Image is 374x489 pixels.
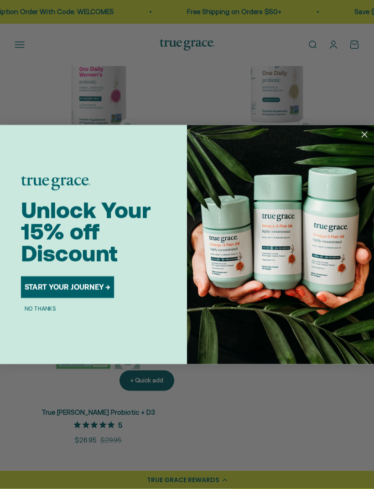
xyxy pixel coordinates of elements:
[358,128,371,141] button: Close dialog
[21,176,90,190] img: logo placeholder
[21,197,151,266] span: Unlock Your 15% off Discount
[187,125,374,364] img: 098727d5-50f8-4f9b-9554-844bb8da1403.jpeg
[21,276,114,298] button: START YOUR JOURNEY →
[21,304,59,313] button: NO THANKS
